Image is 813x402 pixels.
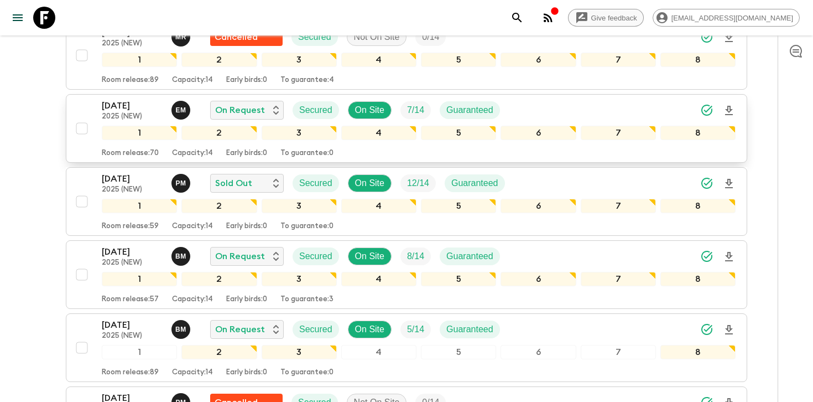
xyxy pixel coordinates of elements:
p: Early birds: 0 [226,368,267,377]
div: 3 [262,126,337,140]
div: 4 [341,199,416,213]
p: 2025 (NEW) [102,185,163,194]
svg: Synced Successfully [700,177,713,190]
p: On Request [215,250,265,263]
svg: Download Onboarding [722,177,736,190]
svg: Synced Successfully [700,30,713,44]
svg: Download Onboarding [722,250,736,264]
button: search adventures [506,7,528,29]
button: [DATE]2025 (NEW)Bruno MeloOn RequestSecuredOn SiteTrip FillGuaranteed12345678Room release:57Capac... [66,240,747,309]
a: Give feedback [568,9,644,27]
div: 8 [660,345,736,359]
p: On Site [355,323,384,336]
div: Trip Fill [400,174,436,192]
div: Secured [291,28,338,46]
button: EM [171,101,192,120]
p: To guarantee: 3 [280,295,333,304]
div: 5 [421,345,496,359]
div: Trip Fill [415,28,446,46]
div: Trip Fill [400,101,431,119]
p: B M [175,325,186,334]
p: Room release: 59 [102,222,159,231]
div: 5 [421,272,496,286]
button: BM [171,247,192,266]
p: [DATE] [102,99,163,112]
p: [DATE] [102,172,163,185]
div: 6 [501,345,576,359]
p: [DATE] [102,245,163,259]
span: [EMAIL_ADDRESS][DOMAIN_NAME] [665,14,799,22]
div: 7 [581,126,656,140]
p: To guarantee: 0 [280,368,333,377]
div: 7 [581,345,656,359]
div: 3 [262,199,337,213]
p: 2025 (NEW) [102,259,163,267]
svg: Synced Successfully [700,250,713,263]
p: P M [175,179,186,188]
div: 7 [581,199,656,213]
p: Room release: 89 [102,368,159,377]
div: 5 [421,199,496,213]
button: PM [171,174,192,193]
p: To guarantee: 4 [280,76,334,85]
p: Early birds: 0 [226,222,267,231]
span: Bruno Melo [171,323,192,332]
p: Early birds: 0 [226,149,267,158]
div: 2 [181,53,257,67]
div: 4 [341,126,416,140]
svg: Synced Successfully [700,323,713,336]
p: E M [175,106,186,115]
p: Secured [299,177,332,190]
p: Secured [299,250,332,263]
p: Room release: 89 [102,76,159,85]
p: Guaranteed [446,250,493,263]
div: 5 [421,53,496,67]
p: Guaranteed [451,177,498,190]
button: menu [7,7,29,29]
p: Capacity: 14 [172,295,213,304]
span: Eduardo Miranda [171,104,192,113]
p: Capacity: 14 [172,222,213,231]
p: On Site [355,104,384,117]
div: 1 [102,199,177,213]
p: 5 / 14 [407,323,424,336]
div: On Site [348,101,392,119]
span: Mario Rangel [171,31,192,40]
div: 1 [102,53,177,67]
p: On Request [215,104,265,117]
div: 4 [341,53,416,67]
span: Give feedback [585,14,643,22]
p: 2025 (NEW) [102,39,163,48]
button: [DATE]2025 (NEW)Bruno MeloOn RequestSecuredOn SiteTrip FillGuaranteed12345678Room release:89Capac... [66,313,747,382]
span: Paula Medeiros [171,177,192,186]
p: Capacity: 14 [172,149,213,158]
p: Secured [299,323,332,336]
p: 0 / 14 [422,30,439,44]
div: 3 [262,272,337,286]
p: Secured [299,104,332,117]
div: Trip Fill [400,321,431,338]
div: 5 [421,126,496,140]
p: Capacity: 14 [172,368,213,377]
div: 2 [181,345,257,359]
div: 3 [262,345,337,359]
p: Guaranteed [446,104,493,117]
div: Secured [293,248,339,265]
div: 6 [501,272,576,286]
div: On Site [348,174,392,192]
button: MR [171,28,192,47]
div: Flash Pack cancellation [210,28,283,46]
div: Secured [293,321,339,338]
div: 8 [660,53,736,67]
button: [DATE]2025 (NEW)Mario RangelFlash Pack cancellationSecuredNot On SiteTrip Fill12345678Room releas... [66,21,747,90]
div: 8 [660,199,736,213]
svg: Download Onboarding [722,323,736,337]
div: 2 [181,272,257,286]
div: 1 [102,126,177,140]
div: 7 [581,53,656,67]
p: Early birds: 0 [226,76,267,85]
p: Sold Out [215,177,252,190]
p: Cancelled [215,30,258,44]
div: 2 [181,199,257,213]
div: 4 [341,345,416,359]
